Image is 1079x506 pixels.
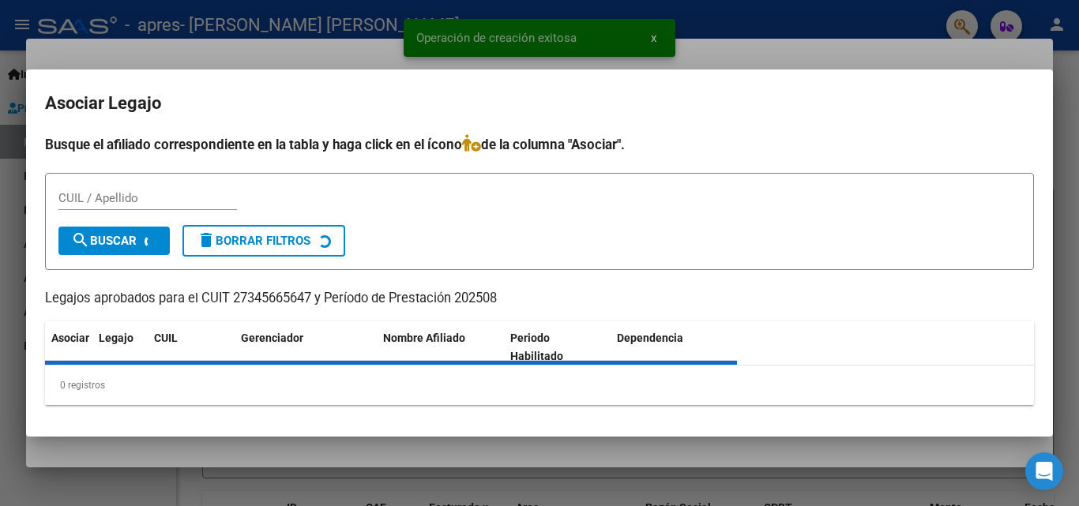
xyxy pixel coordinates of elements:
[197,234,310,248] span: Borrar Filtros
[51,332,89,344] span: Asociar
[617,332,683,344] span: Dependencia
[235,321,377,373] datatable-header-cell: Gerenciador
[148,321,235,373] datatable-header-cell: CUIL
[504,321,611,373] datatable-header-cell: Periodo Habilitado
[71,231,90,249] mat-icon: search
[45,289,1034,309] p: Legajos aprobados para el CUIT 27345665647 y Período de Prestación 202508
[45,88,1034,118] h2: Asociar Legajo
[1025,452,1063,490] div: Open Intercom Messenger
[99,332,133,344] span: Legajo
[510,332,563,362] span: Periodo Habilitado
[58,227,170,255] button: Buscar
[92,321,148,373] datatable-header-cell: Legajo
[154,332,178,344] span: CUIL
[611,321,738,373] datatable-header-cell: Dependencia
[197,231,216,249] mat-icon: delete
[383,332,465,344] span: Nombre Afiliado
[377,321,504,373] datatable-header-cell: Nombre Afiliado
[45,134,1034,155] h4: Busque el afiliado correspondiente en la tabla y haga click en el ícono de la columna "Asociar".
[182,225,345,257] button: Borrar Filtros
[45,321,92,373] datatable-header-cell: Asociar
[45,365,1034,405] div: 0 registros
[71,234,137,248] span: Buscar
[241,332,303,344] span: Gerenciador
